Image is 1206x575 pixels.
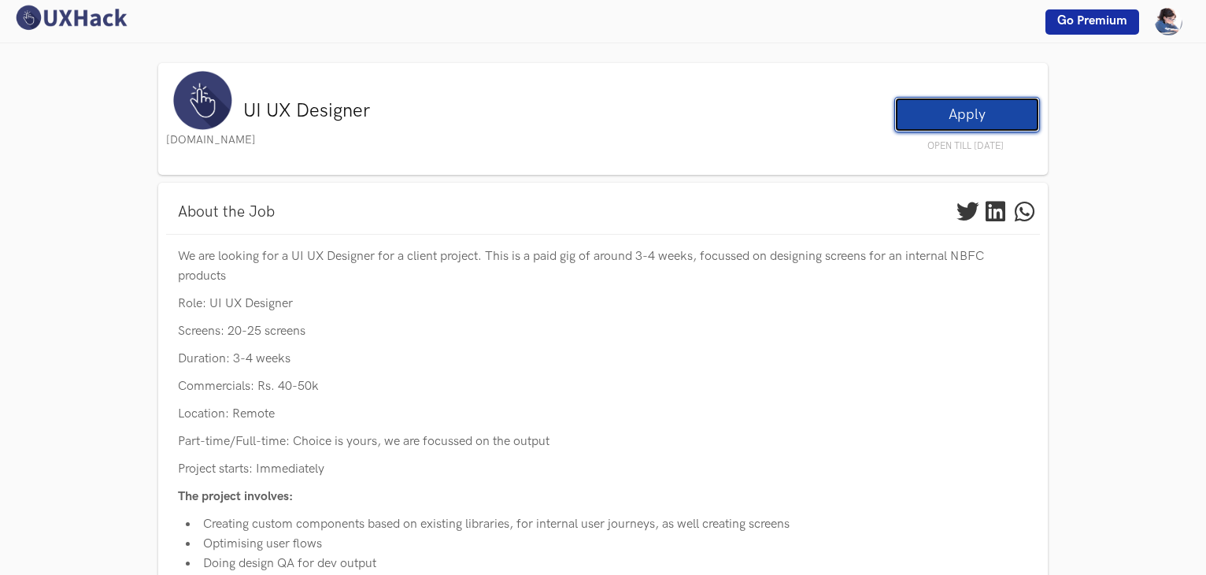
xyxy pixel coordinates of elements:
[186,514,1028,534] li: Creating custom components based on existing libraries, for internal user journeys, as well creat...
[1155,8,1182,35] img: Your profile pic
[166,133,256,147] a: [DOMAIN_NAME]
[178,432,1028,451] p: Part-time/Full-time: Choice is yours, we are focussed on the output
[894,139,1036,154] span: OPEN TILL [DATE]
[178,489,293,504] span: The project involves:
[166,198,287,226] a: About the Job
[243,100,672,121] h3: UI UX Designer
[1057,13,1127,28] span: Go Premium
[178,321,1028,341] p: Screens: 20-25 screens
[186,554,1028,573] li: Doing design QA for dev output
[178,294,1028,313] p: Role: UI UX Designer
[178,459,1028,479] p: Project starts: Immediately
[894,97,1040,132] a: Apply
[178,349,1028,369] p: Duration: 3-4 weeks
[186,534,1028,554] li: Optimising user flows
[12,4,130,32] img: UXHack logo
[1045,9,1139,35] a: Go Premium
[178,404,1028,424] p: Location: Remote
[178,377,1028,396] p: Commercials: Rs. 40-50k
[178,247,1028,286] p: We are looking for a UI UX Designer for a client project. This is a paid gig of around 3-4 weeks,...
[173,71,232,130] img: UXHack logo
